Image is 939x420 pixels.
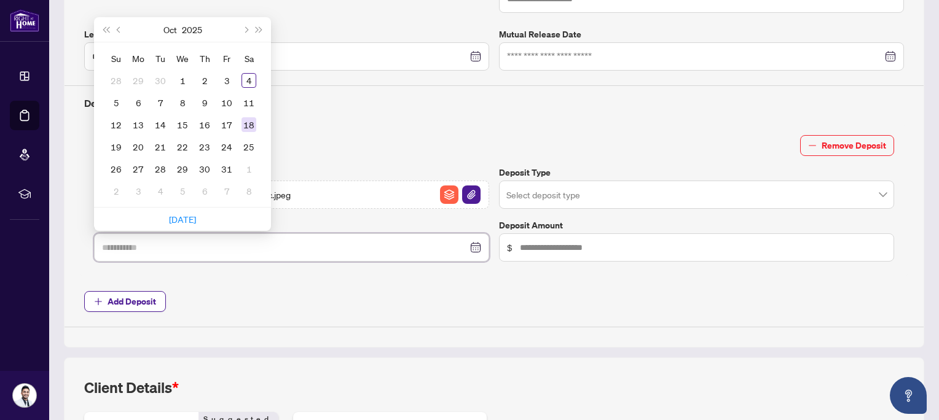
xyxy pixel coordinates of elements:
[105,180,127,202] td: 2025-11-02
[105,47,127,69] th: Su
[105,91,127,114] td: 2025-10-05
[153,95,168,110] div: 7
[127,158,149,180] td: 2025-10-27
[194,69,216,91] td: 2025-10-02
[109,117,124,132] div: 12
[171,47,194,69] th: We
[216,180,238,202] td: 2025-11-07
[153,73,168,88] div: 30
[242,161,256,176] div: 1
[169,214,196,225] a: [DATE]
[238,114,260,136] td: 2025-10-18
[462,185,481,204] img: File Attachement
[219,139,234,154] div: 24
[175,95,190,110] div: 8
[238,158,260,180] td: 2025-11-01
[175,117,190,132] div: 15
[149,69,171,91] td: 2025-09-30
[171,91,194,114] td: 2025-10-08
[194,158,216,180] td: 2025-10-30
[197,117,212,132] div: 16
[197,73,212,88] div: 2
[109,184,124,198] div: 2
[216,91,238,114] td: 2025-10-10
[131,139,146,154] div: 20
[10,9,39,32] img: logo
[808,141,817,150] span: minus
[194,136,216,158] td: 2025-10-23
[194,91,216,114] td: 2025-10-09
[127,47,149,69] th: Mo
[131,184,146,198] div: 3
[238,17,252,42] button: Next month (PageDown)
[197,139,212,154] div: 23
[175,73,190,88] div: 1
[149,136,171,158] td: 2025-10-21
[242,117,256,132] div: 18
[131,95,146,110] div: 6
[84,291,166,312] button: Add Deposit
[194,180,216,202] td: 2025-11-06
[800,135,894,156] button: Remove Deposit
[242,73,256,88] div: 4
[112,17,126,42] button: Previous month (PageUp)
[238,91,260,114] td: 2025-10-11
[94,219,489,232] label: Deposit Date
[182,17,202,42] button: Choose a year
[105,69,127,91] td: 2025-09-28
[153,139,168,154] div: 21
[153,184,168,198] div: 4
[238,69,260,91] td: 2025-10-04
[127,114,149,136] td: 2025-10-13
[127,69,149,91] td: 2025-09-29
[822,136,886,155] span: Remove Deposit
[216,136,238,158] td: 2025-10-24
[216,69,238,91] td: 2025-10-03
[149,114,171,136] td: 2025-10-14
[219,117,234,132] div: 17
[171,158,194,180] td: 2025-10-29
[890,377,927,414] button: Open asap
[109,95,124,110] div: 5
[131,117,146,132] div: 13
[197,161,212,176] div: 30
[194,114,216,136] td: 2025-10-16
[216,114,238,136] td: 2025-10-17
[219,95,234,110] div: 10
[507,241,513,254] span: $
[238,180,260,202] td: 2025-11-08
[439,185,459,204] button: File Archive
[131,161,146,176] div: 27
[149,91,171,114] td: 2025-10-07
[109,73,124,88] div: 28
[499,219,894,232] label: Deposit Amount
[149,47,171,69] th: Tu
[105,158,127,180] td: 2025-10-26
[171,180,194,202] td: 2025-11-05
[171,136,194,158] td: 2025-10-22
[242,139,256,154] div: 25
[99,17,112,42] button: Last year (Control + left)
[84,28,489,41] label: Lease Commencement Date
[94,297,103,306] span: plus
[94,166,489,179] label: Deposit Upload
[127,180,149,202] td: 2025-11-03
[105,114,127,136] td: 2025-10-12
[153,117,168,132] div: 14
[84,96,904,111] h4: Deposit
[131,73,146,88] div: 29
[175,139,190,154] div: 22
[175,184,190,198] div: 5
[149,158,171,180] td: 2025-10-28
[197,95,212,110] div: 9
[499,166,894,179] label: Deposit Type
[105,136,127,158] td: 2025-10-19
[127,91,149,114] td: 2025-10-06
[462,185,481,204] button: File Attachement
[238,47,260,69] th: Sa
[238,136,260,158] td: 2025-10-25
[216,158,238,180] td: 2025-10-31
[171,114,194,136] td: 2025-10-15
[499,28,904,41] label: Mutual Release Date
[127,136,149,158] td: 2025-10-20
